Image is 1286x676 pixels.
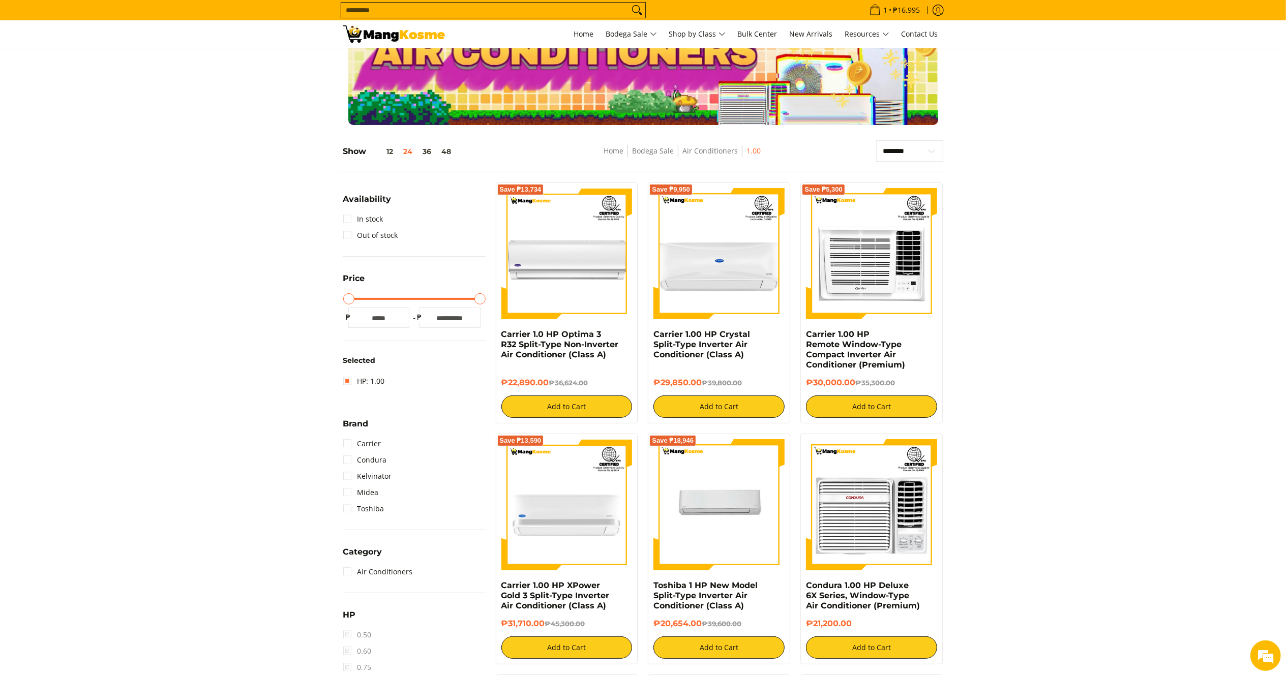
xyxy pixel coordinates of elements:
[601,20,662,48] a: Bodega Sale
[746,145,761,158] span: 1.00
[367,147,399,156] button: 12
[892,7,922,14] span: ₱16,995
[652,438,694,444] span: Save ₱18,946
[549,379,588,387] del: ₱36,624.00
[501,188,633,319] img: Carrier 1.0 HP Optima 3 R32 Split-Type Non-Inverter Air Conditioner (Class A)
[399,147,418,156] button: 24
[653,378,785,388] h6: ₱29,850.00
[806,580,920,610] a: Condura 1.00 HP Deluxe 6X Series, Window-Type Air Conditioner (Premium)
[806,619,937,629] h6: ₱21,200.00
[840,20,894,48] a: Resources
[785,20,838,48] a: New Arrivals
[343,548,382,556] span: Category
[804,187,843,193] span: Save ₱5,300
[343,564,413,580] a: Air Conditioners
[343,373,385,389] a: HP: 1.00
[501,395,633,418] button: Add to Cart
[896,20,943,48] a: Contact Us
[806,378,937,388] h6: ₱30,000.00
[653,580,758,610] a: Toshiba 1 HP New Model Split-Type Inverter Air Conditioner (Class A)
[653,395,785,418] button: Add to Cart
[882,7,889,14] span: 1
[738,29,777,39] span: Bulk Center
[806,188,937,319] img: Carrier 1.00 HP Remote Window-Type Compact Inverter Air Conditioner (Premium)
[669,28,726,41] span: Shop by Class
[343,436,381,452] a: Carrier
[664,20,731,48] a: Shop by Class
[343,195,392,203] span: Availability
[500,438,542,444] span: Save ₱13,590
[500,187,542,193] span: Save ₱13,734
[343,659,372,675] span: 0.75
[343,146,457,157] h5: Show
[845,28,889,41] span: Resources
[343,548,382,564] summary: Open
[343,227,398,243] a: Out of stock
[437,147,457,156] button: 48
[682,146,738,156] a: Air Conditioners
[733,20,783,48] a: Bulk Center
[604,146,623,156] a: Home
[806,395,937,418] button: Add to Cart
[343,274,365,290] summary: Open
[533,145,831,168] nav: Breadcrumbs
[343,420,369,436] summary: Open
[343,468,392,484] a: Kelvinator
[806,439,937,570] img: Condura 1.00 HP Deluxe 6X Series, Window-Type Air Conditioner (Premium)
[653,636,785,659] button: Add to Cart
[501,636,633,659] button: Add to Cart
[343,611,356,627] summary: Open
[343,312,353,322] span: ₱
[606,28,657,41] span: Bodega Sale
[501,329,619,359] a: Carrier 1.0 HP Optima 3 R32 Split-Type Non-Inverter Air Conditioner (Class A)
[574,29,594,39] span: Home
[418,147,437,156] button: 36
[652,187,690,193] span: Save ₱9,950
[632,146,674,156] a: Bodega Sale
[653,439,785,570] img: Toshiba 1 HP New Model Split-Type Inverter Air Conditioner (Class A)
[455,20,943,48] nav: Main Menu
[414,312,425,322] span: ₱
[343,211,383,227] a: In stock
[343,25,445,43] img: Bodega Sale Aircon l Mang Kosme: Home Appliances Warehouse Sale
[790,29,833,39] span: New Arrivals
[343,643,372,659] span: 0.60
[343,501,384,517] a: Toshiba
[343,484,379,501] a: Midea
[629,3,645,18] button: Search
[545,620,585,628] del: ₱45,300.00
[653,329,750,359] a: Carrier 1.00 HP Crystal Split-Type Inverter Air Conditioner (Class A)
[653,619,785,629] h6: ₱20,654.00
[866,5,923,16] span: •
[343,627,372,643] span: 0.50
[343,420,369,428] span: Brand
[501,439,633,570] img: Carrier 1.00 HP XPower Gold 3 Split-Type Inverter Air Conditioner (Class A)
[501,378,633,388] h6: ₱22,890.00
[806,636,937,659] button: Add to Cart
[702,620,741,628] del: ₱39,600.00
[343,452,387,468] a: Condura
[806,329,905,370] a: Carrier 1.00 HP Remote Window-Type Compact Inverter Air Conditioner (Premium)
[501,619,633,629] h6: ₱31,710.00
[501,580,610,610] a: Carrier 1.00 HP XPower Gold 3 Split-Type Inverter Air Conditioner (Class A)
[702,379,742,387] del: ₱39,800.00
[855,379,895,387] del: ₱35,300.00
[653,188,785,319] img: Carrier 1.00 HP Crystal Split-Type Inverter Air Conditioner (Class A)
[343,611,356,619] span: HP
[343,274,365,283] span: Price
[569,20,599,48] a: Home
[343,356,486,365] h6: Selected
[902,29,938,39] span: Contact Us
[343,195,392,211] summary: Open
